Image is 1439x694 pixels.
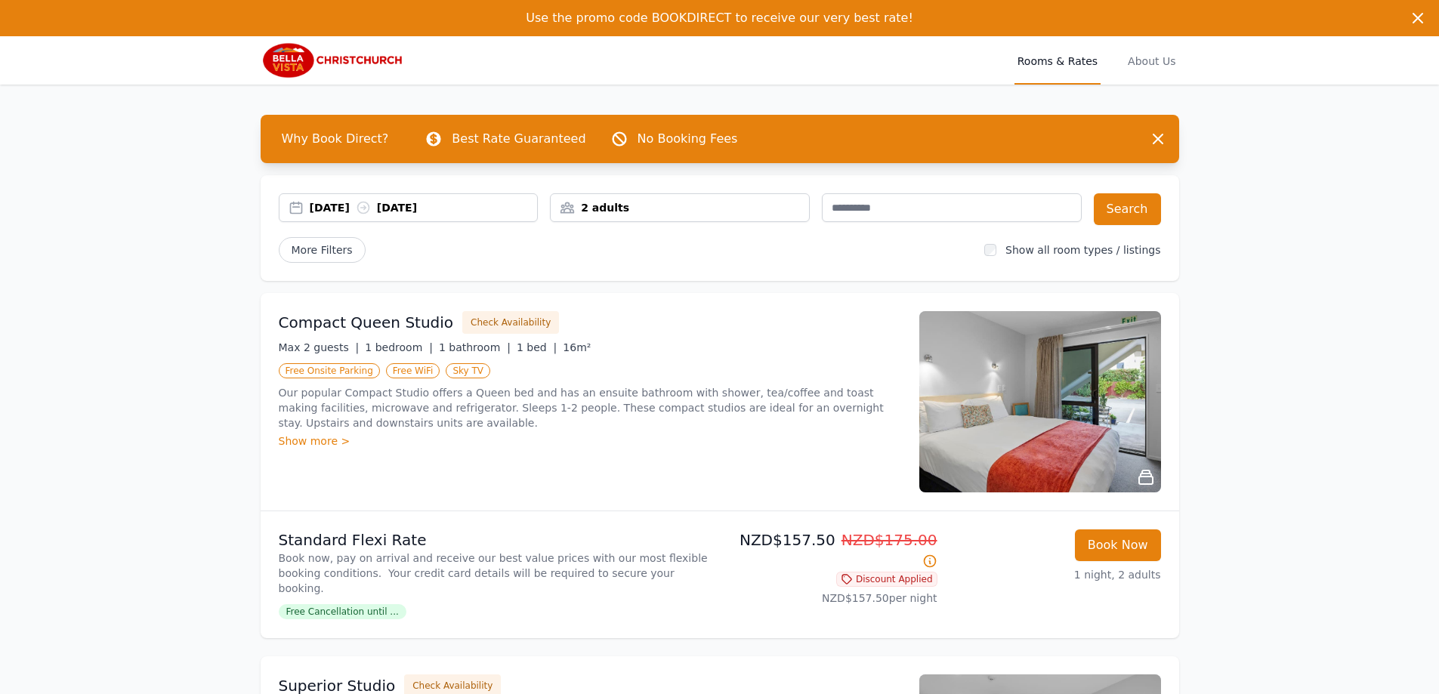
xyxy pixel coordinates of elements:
[462,311,559,334] button: Check Availability
[279,237,366,263] span: More Filters
[279,341,360,353] span: Max 2 guests |
[517,341,557,353] span: 1 bed |
[279,385,901,430] p: Our popular Compact Studio offers a Queen bed and has an ensuite bathroom with shower, tea/coffee...
[551,200,809,215] div: 2 adults
[836,572,937,587] span: Discount Applied
[1005,244,1160,256] label: Show all room types / listings
[1125,36,1178,85] a: About Us
[1014,36,1101,85] a: Rooms & Rates
[439,341,511,353] span: 1 bathroom |
[279,529,714,551] p: Standard Flexi Rate
[310,200,538,215] div: [DATE] [DATE]
[279,551,714,596] p: Book now, pay on arrival and receive our best value prices with our most flexible booking conditi...
[279,604,406,619] span: Free Cancellation until ...
[261,42,406,79] img: Bella Vista Christchurch
[841,531,937,549] span: NZD$175.00
[452,130,585,148] p: Best Rate Guaranteed
[279,433,901,449] div: Show more >
[526,11,913,25] span: Use the promo code BOOKDIRECT to receive our very best rate!
[563,341,591,353] span: 16m²
[638,130,738,148] p: No Booking Fees
[950,567,1161,582] p: 1 night, 2 adults
[446,363,490,378] span: Sky TV
[270,124,401,154] span: Why Book Direct?
[726,529,937,572] p: NZD$157.50
[1075,529,1161,561] button: Book Now
[1094,193,1161,225] button: Search
[726,591,937,606] p: NZD$157.50 per night
[386,363,440,378] span: Free WiFi
[279,312,454,333] h3: Compact Queen Studio
[279,363,380,378] span: Free Onsite Parking
[365,341,433,353] span: 1 bedroom |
